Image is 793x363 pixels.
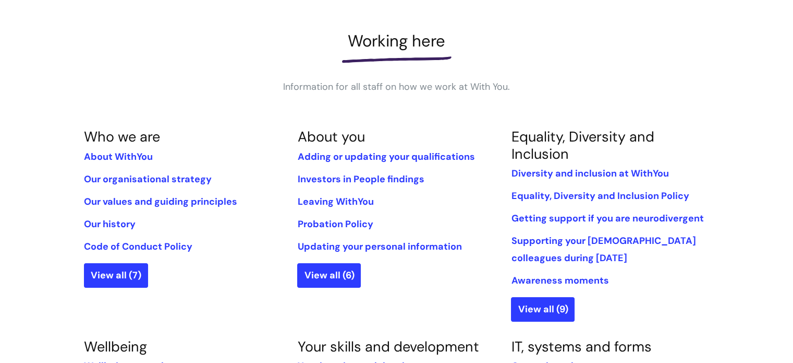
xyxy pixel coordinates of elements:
a: Who we are [84,127,160,146]
a: Code of Conduct Policy [84,240,192,253]
a: Investors in People findings [297,173,424,185]
a: Equality, Diversity and Inclusion Policy [511,190,689,202]
a: Our organisational strategy [84,173,212,185]
a: View all (6) [297,263,361,287]
a: Wellbeing [84,337,147,356]
a: IT, systems and forms [511,337,651,356]
a: About you [297,127,364,146]
a: Supporting your [DEMOGRAPHIC_DATA] colleagues during [DATE] [511,235,696,264]
a: Probation Policy [297,218,373,230]
a: About WithYou [84,150,153,163]
a: Updating your personal information [297,240,461,253]
a: Our values and guiding principles [84,195,237,208]
a: Leaving WithYou [297,195,373,208]
a: View all (7) [84,263,148,287]
a: Adding or updating your qualifications [297,150,474,163]
a: Awareness moments [511,274,608,287]
p: Information for all staff on how we work at With You. [240,78,553,95]
a: Your skills and development [297,337,479,356]
h1: Working here [84,31,710,51]
a: Equality, Diversity and Inclusion [511,127,654,162]
a: Our history [84,218,136,230]
a: Diversity and inclusion at WithYou [511,167,668,180]
a: Getting support if you are neurodivergent [511,212,703,225]
a: View all (9) [511,297,575,321]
